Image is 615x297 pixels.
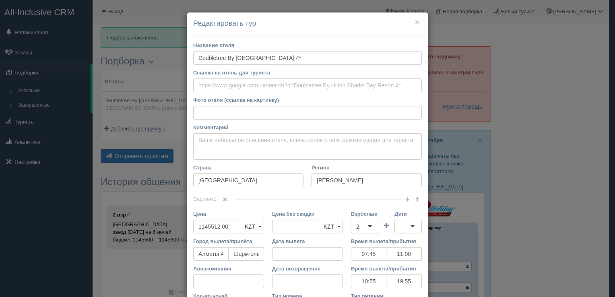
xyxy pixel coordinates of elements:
[312,164,422,171] label: Регион
[193,78,422,92] input: https://www.google.com.ua/search?q=Doubletree By Hilton Sharks Bay Resort 4*
[193,196,236,202] span: Вариант
[193,210,264,218] label: Цена
[351,237,422,245] label: Время вылета/прибытия
[356,223,359,231] div: 2
[193,164,303,171] label: Страна
[193,237,264,245] label: Город вылета/прилёта
[415,18,420,26] button: ×
[320,220,343,233] a: KZT
[214,196,217,202] span: 1
[241,220,264,233] a: KZT
[394,210,422,218] label: Дети
[193,124,422,131] label: Комментарий
[193,51,422,65] input: Iberostar Bahia 5*
[193,96,422,104] label: Фото отеля (ссылка на картинку)
[193,69,422,76] label: Ссылка на отель для туриста
[324,223,334,230] span: KZT
[245,223,255,230] span: KZT
[272,237,343,245] label: Дата вылета
[351,210,379,218] label: Взрослые
[193,19,422,29] h4: Редактировать тур
[351,265,422,272] label: Время вылета/прибытия
[272,210,343,218] label: Цена без скидки
[193,41,422,49] label: Название отеля
[193,265,264,272] label: Авиакомпания
[272,265,343,272] label: Дата возвращения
